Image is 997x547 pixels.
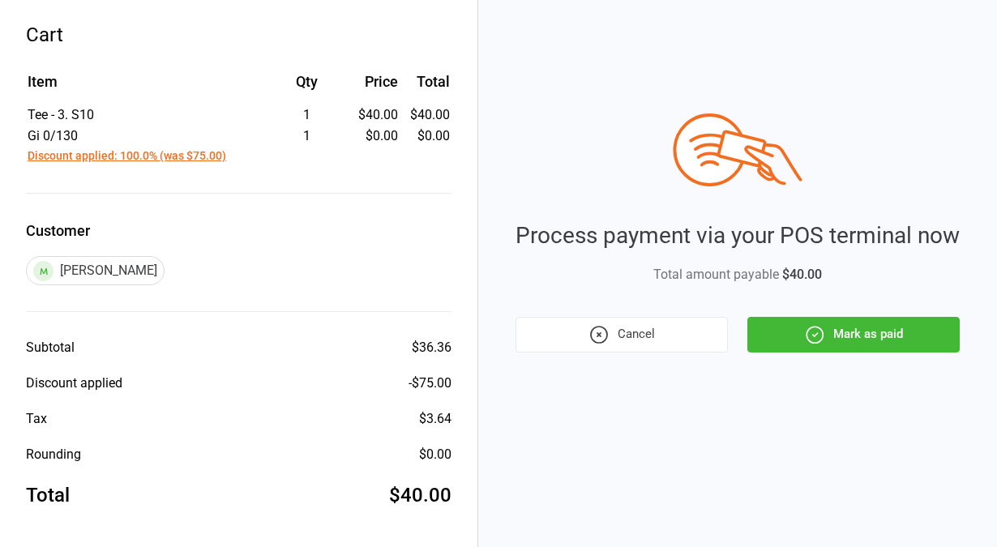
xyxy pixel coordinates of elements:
[26,338,75,357] div: Subtotal
[419,409,451,429] div: $3.64
[28,71,263,104] th: Item
[26,256,165,285] div: [PERSON_NAME]
[28,107,94,122] span: Tee - 3. S10
[351,105,398,125] div: $40.00
[28,128,78,143] span: Gi 0/130
[265,126,349,146] div: 1
[265,105,349,125] div: 1
[26,481,70,510] div: Total
[516,265,960,284] div: Total amount payable
[404,126,451,165] td: $0.00
[26,220,451,241] label: Customer
[26,20,451,49] div: Cart
[782,267,822,282] span: $40.00
[412,338,451,357] div: $36.36
[351,126,398,146] div: $0.00
[265,71,349,104] th: Qty
[404,105,451,125] td: $40.00
[419,445,451,464] div: $0.00
[747,317,960,353] button: Mark as paid
[404,71,451,104] th: Total
[351,71,398,92] div: Price
[389,481,451,510] div: $40.00
[28,147,226,165] button: Discount applied: 100.0% (was $75.00)
[26,374,122,393] div: Discount applied
[516,317,728,353] button: Cancel
[26,445,81,464] div: Rounding
[516,219,960,253] div: Process payment via your POS terminal now
[26,409,47,429] div: Tax
[409,374,451,393] div: - $75.00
